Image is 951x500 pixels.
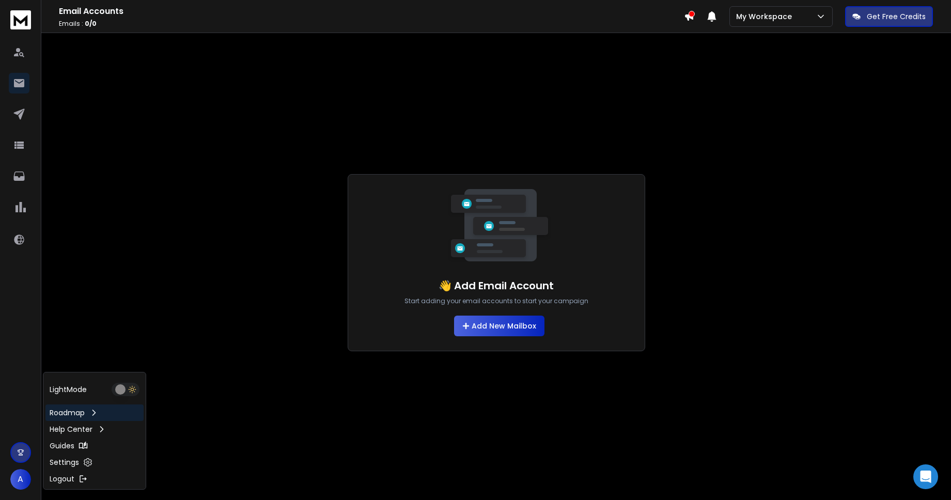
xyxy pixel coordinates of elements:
[404,297,588,305] p: Start adding your email accounts to start your campaign
[10,469,31,490] button: A
[736,11,796,22] p: My Workspace
[45,421,144,437] a: Help Center
[454,316,544,336] button: Add New Mailbox
[867,11,926,22] p: Get Free Credits
[45,437,144,454] a: Guides
[10,10,31,29] img: logo
[50,384,87,395] p: Light Mode
[50,424,92,434] p: Help Center
[439,278,554,293] h1: 👋 Add Email Account
[50,441,74,451] p: Guides
[913,464,938,489] div: Open Intercom Messenger
[50,408,85,418] p: Roadmap
[85,19,97,28] span: 0 / 0
[59,5,684,18] h1: Email Accounts
[845,6,933,27] button: Get Free Credits
[45,404,144,421] a: Roadmap
[45,454,144,471] a: Settings
[59,20,684,28] p: Emails :
[50,457,79,467] p: Settings
[50,474,74,484] p: Logout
